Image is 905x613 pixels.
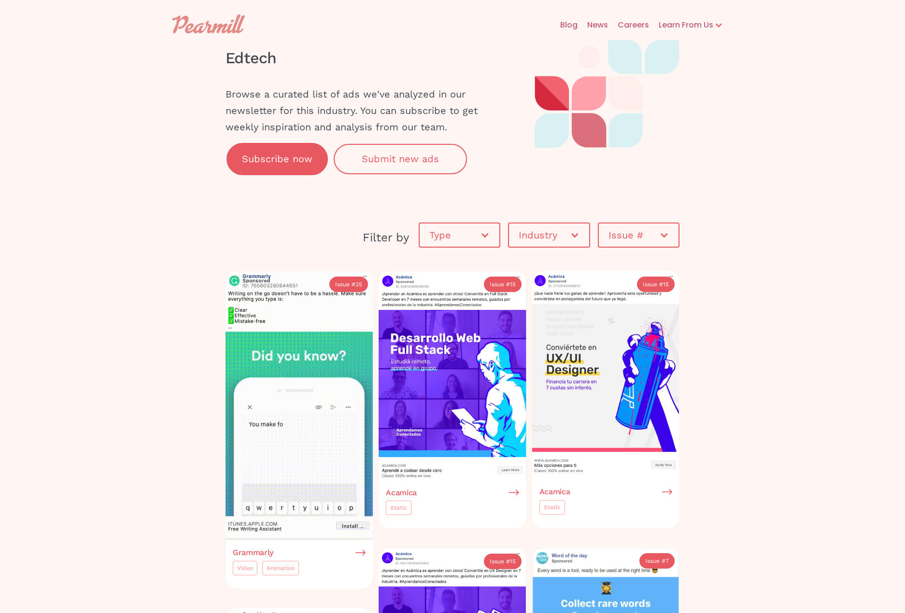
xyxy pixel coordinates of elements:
[484,277,522,292] a: Issue #15
[335,279,355,289] div: Issue #
[519,230,569,240] div: Industry
[386,488,519,497] a: Acamica
[334,144,467,174] a: Submit new ads
[429,230,480,240] div: Type
[639,553,675,569] a: Issue #7
[226,229,409,246] div: Filter by
[355,279,362,289] div: 25
[490,279,510,289] div: Issue #
[390,503,407,513] div: Static
[608,230,659,240] div: Issue #
[509,221,589,250] div: Industry
[226,40,277,76] h1: Edtech
[386,501,411,515] a: Static
[237,563,253,573] div: Video
[665,556,669,566] div: 7
[544,502,561,512] div: Static
[539,488,672,496] a: Acamica
[226,142,329,176] a: Subscribe now
[643,279,663,289] div: Issue #
[420,221,499,250] div: Type
[551,10,578,41] a: Blog
[578,10,608,41] a: News
[539,500,565,515] a: Static
[329,277,368,292] a: Issue #25
[233,561,257,575] a: Video
[262,561,299,575] a: Animation
[484,554,522,569] a: Issue #15
[267,563,295,573] div: Animation
[649,10,733,41] div: Learn From Us
[233,548,273,557] h3: Grammarly
[637,277,675,292] a: Issue #15
[490,557,510,566] div: Issue #
[539,488,570,496] h3: Acamica
[226,86,486,135] div: Browse a curated list of ads we've analyzed in our newsletter for this industry. You can subscrib...
[386,488,417,497] h3: Acamica
[649,19,713,31] div: Learn From Us
[510,557,516,566] div: 15
[233,548,366,557] a: Grammarly
[608,10,649,41] a: Careers
[510,279,516,289] div: 15
[645,556,665,566] div: Issue #
[599,221,679,250] div: Issue #
[663,279,669,289] div: 15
